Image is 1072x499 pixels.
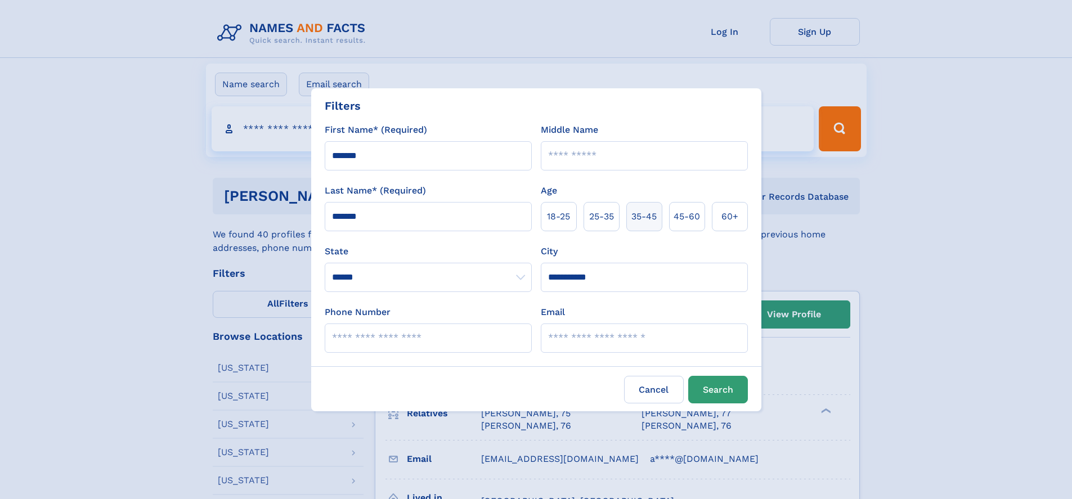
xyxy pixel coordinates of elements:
label: City [541,245,558,258]
span: 45‑60 [674,210,700,223]
label: Last Name* (Required) [325,184,426,197]
span: 60+ [721,210,738,223]
button: Search [688,376,748,403]
div: Filters [325,97,361,114]
span: 35‑45 [631,210,657,223]
label: Email [541,305,565,319]
span: 25‑35 [589,210,614,223]
label: Age [541,184,557,197]
label: State [325,245,532,258]
label: Phone Number [325,305,391,319]
label: Cancel [624,376,684,403]
span: 18‑25 [547,210,570,223]
label: Middle Name [541,123,598,137]
label: First Name* (Required) [325,123,427,137]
